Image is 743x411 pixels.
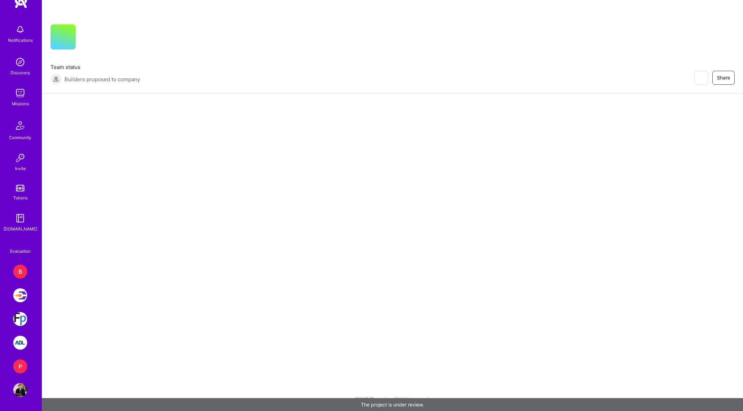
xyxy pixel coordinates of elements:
[11,312,29,326] a: Franklin Park: Software Leader for Leading Investment Management Firm
[12,117,29,134] img: Community
[13,312,27,326] img: Franklin Park: Software Leader for Leading Investment Management Firm
[11,336,29,350] a: ADL: Technology Modernization Sprint 1
[13,359,27,373] div: P
[13,86,27,100] img: teamwork
[13,265,27,279] div: B
[10,248,31,255] div: Evaluation
[11,359,29,373] a: P
[11,265,29,279] a: B
[13,151,27,165] img: Invite
[13,211,27,225] img: guide book
[10,69,30,76] div: Discovery
[13,336,27,350] img: ADL: Technology Modernization Sprint 1
[51,63,140,71] span: Team status
[698,75,704,81] i: icon EyeClosed
[717,74,730,81] span: Share
[13,383,27,397] img: User Avatar
[9,134,31,141] div: Community
[51,74,62,85] img: Builders proposed to company
[11,288,29,302] a: Velocity: Enabling Developers Create Isolated Environments, Easily.
[11,383,29,397] a: User Avatar
[13,288,27,302] img: Velocity: Enabling Developers Create Isolated Environments, Easily.
[13,55,27,69] img: discovery
[16,185,24,191] img: tokens
[18,242,23,248] i: icon SelectionTeam
[42,398,743,411] div: The project is under review.
[64,76,140,83] span: Builders proposed to company
[15,165,26,172] div: Invite
[84,36,90,41] i: icon CompanyGray
[13,194,28,201] div: Tokens
[8,37,33,44] div: Notifications
[3,225,37,233] div: [DOMAIN_NAME]
[712,71,735,85] button: Share
[12,100,29,107] div: Missions
[13,23,27,37] img: bell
